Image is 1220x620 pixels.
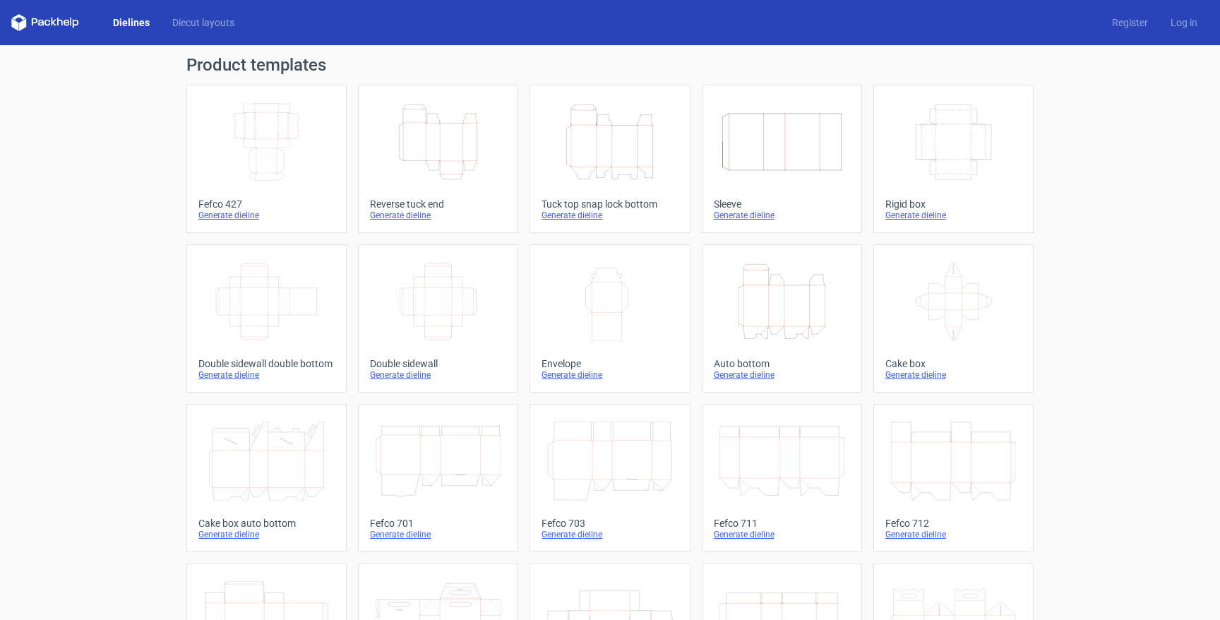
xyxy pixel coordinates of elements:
[714,358,850,369] div: Auto bottom
[198,358,335,369] div: Double sidewall double bottom
[714,210,850,221] div: Generate dieline
[1101,16,1159,30] a: Register
[885,210,1022,221] div: Generate dieline
[186,404,347,552] a: Cake box auto bottomGenerate dieline
[885,198,1022,210] div: Rigid box
[358,404,518,552] a: Fefco 701Generate dieline
[885,358,1022,369] div: Cake box
[198,518,335,529] div: Cake box auto bottom
[198,369,335,381] div: Generate dieline
[198,210,335,221] div: Generate dieline
[714,529,850,540] div: Generate dieline
[542,358,678,369] div: Envelope
[161,16,246,30] a: Diecut layouts
[873,244,1034,393] a: Cake boxGenerate dieline
[714,198,850,210] div: Sleeve
[542,369,678,381] div: Generate dieline
[370,198,506,210] div: Reverse tuck end
[530,404,690,552] a: Fefco 703Generate dieline
[714,369,850,381] div: Generate dieline
[370,358,506,369] div: Double sidewall
[542,210,678,221] div: Generate dieline
[358,244,518,393] a: Double sidewallGenerate dieline
[542,518,678,529] div: Fefco 703
[530,244,690,393] a: EnvelopeGenerate dieline
[873,404,1034,552] a: Fefco 712Generate dieline
[1159,16,1209,30] a: Log in
[873,85,1034,233] a: Rigid boxGenerate dieline
[702,244,862,393] a: Auto bottomGenerate dieline
[370,518,506,529] div: Fefco 701
[702,85,862,233] a: SleeveGenerate dieline
[714,518,850,529] div: Fefco 711
[530,85,690,233] a: Tuck top snap lock bottomGenerate dieline
[198,529,335,540] div: Generate dieline
[198,198,335,210] div: Fefco 427
[885,529,1022,540] div: Generate dieline
[102,16,161,30] a: Dielines
[702,404,862,552] a: Fefco 711Generate dieline
[370,529,506,540] div: Generate dieline
[370,369,506,381] div: Generate dieline
[186,85,347,233] a: Fefco 427Generate dieline
[885,369,1022,381] div: Generate dieline
[186,244,347,393] a: Double sidewall double bottomGenerate dieline
[885,518,1022,529] div: Fefco 712
[370,210,506,221] div: Generate dieline
[542,529,678,540] div: Generate dieline
[186,56,1034,73] h1: Product templates
[358,85,518,233] a: Reverse tuck endGenerate dieline
[542,198,678,210] div: Tuck top snap lock bottom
